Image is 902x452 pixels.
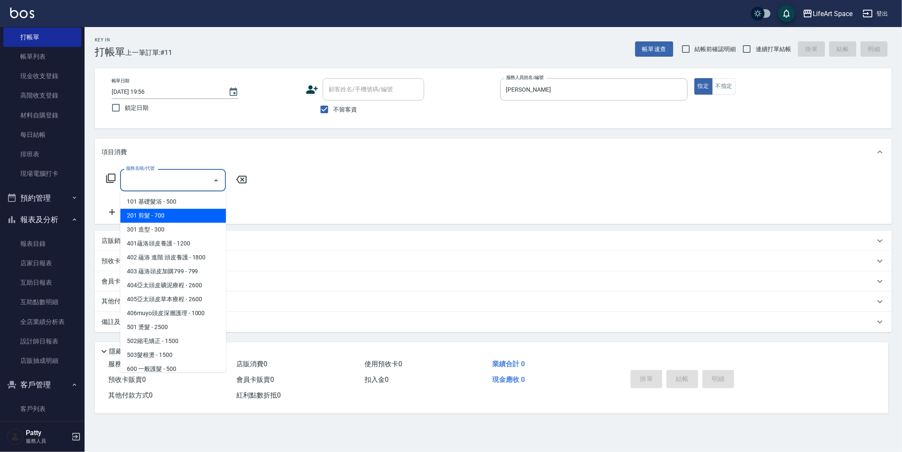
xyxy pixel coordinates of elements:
span: 403 蘊洛頭皮加購799 - 799 [120,264,226,278]
span: 預收卡販賣 0 [108,376,146,384]
div: 會員卡銷售 [95,271,892,291]
a: 現金收支登錄 [3,66,81,86]
a: 卡券管理 [3,419,81,438]
span: 店販消費 0 [236,360,267,368]
button: Choose date, selected date is 2025-08-20 [223,82,244,102]
span: 101 基礎髮浴 - 500 [120,195,226,209]
a: 現場電腦打卡 [3,164,81,183]
span: 現金應收 0 [492,376,525,384]
label: 服務人員姓名/編號 [506,74,543,81]
span: 不留客資 [333,105,357,114]
a: 客戶列表 [3,399,81,419]
a: 每日結帳 [3,125,81,144]
p: 預收卡販賣 [101,257,133,266]
label: 服務名稱/代號 [126,165,154,172]
div: LifeArt Space [813,8,853,19]
span: 服務消費 0 [108,360,139,368]
div: 其他付款方式 [95,291,892,312]
button: LifeArt Space [799,5,856,22]
label: 帳單日期 [112,78,129,84]
span: 結帳前確認明細 [695,45,736,54]
a: 互助日報表 [3,273,81,292]
h2: Key In [95,37,125,43]
a: 店家日報表 [3,253,81,273]
p: 其他付款方式 [101,297,144,306]
span: 501 燙髮 - 2500 [120,320,226,334]
button: 不指定 [712,78,736,95]
span: 402 蘊洛 進階 頭皮養護 - 1800 [120,251,226,264]
a: 打帳單 [3,27,81,47]
button: 客戶管理 [3,374,81,396]
span: 405亞太頭皮草本療程 - 2600 [120,292,226,306]
input: YYYY/MM/DD hh:mm [112,85,220,99]
p: 項目消費 [101,148,127,157]
a: 材料自購登錄 [3,106,81,125]
span: 連續打單結帳 [756,45,791,54]
div: 店販銷售 [95,231,892,251]
div: 備註及來源 [95,312,892,332]
a: 全店業績分析表 [3,312,81,332]
span: 使用預收卡 0 [365,360,402,368]
p: 店販銷售 [101,237,127,245]
span: 502縮毛矯正 - 1500 [120,334,226,348]
button: 指定 [694,78,713,95]
h3: 打帳單 [95,46,125,58]
a: 互助點數明細 [3,292,81,312]
p: 會員卡銷售 [101,277,133,286]
span: 503髮根燙 - 1500 [120,348,226,362]
button: 預約管理 [3,187,81,209]
span: 鎖定日期 [125,103,148,112]
span: 201 剪髮 - 700 [120,209,226,223]
a: 報表目錄 [3,234,81,253]
span: 扣入金 0 [365,376,389,384]
span: 其他付款方式 0 [108,391,153,399]
img: Logo [10,8,34,18]
span: 業績合計 0 [492,360,525,368]
span: 紅利點數折抵 0 [236,391,281,399]
button: 報表及分析 [3,209,81,231]
h5: Patty [26,429,69,437]
p: 服務人員 [26,437,69,445]
a: 高階收支登錄 [3,86,81,105]
span: 401蘊洛頭皮養護 - 1200 [120,237,226,251]
a: 店販抽成明細 [3,351,81,370]
p: 備註及來源 [101,318,133,327]
span: 會員卡販賣 0 [236,376,274,384]
button: Close [209,174,223,187]
span: 600 一般護髮 - 500 [120,362,226,376]
button: save [778,5,795,22]
a: 設計師日報表 [3,332,81,351]
button: 帳單速查 [635,41,673,57]
span: 301 造型 - 300 [120,223,226,237]
span: 406muyo頭皮深層護理 - 1000 [120,306,226,320]
a: 帳單列表 [3,47,81,66]
a: 排班表 [3,144,81,164]
img: Person [7,428,24,445]
span: 上一筆訂單:#11 [125,47,173,58]
div: 項目消費 [95,139,892,166]
p: 隱藏業績明細 [109,347,147,356]
span: 404亞太頭皮礦泥療程 - 2600 [120,278,226,292]
div: 預收卡販賣 [95,251,892,271]
button: 登出 [859,6,892,22]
